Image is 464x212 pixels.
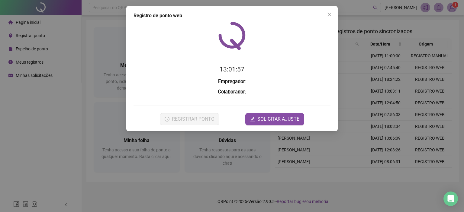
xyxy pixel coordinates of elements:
[327,12,332,17] span: close
[245,113,304,125] button: editSOLICITAR AJUSTE
[250,117,255,122] span: edit
[257,115,299,123] span: SOLICITAR AJUSTE
[443,191,458,206] div: Open Intercom Messenger
[324,10,334,19] button: Close
[134,12,330,19] div: Registro de ponto web
[134,88,330,96] h3: :
[218,22,246,50] img: QRPoint
[160,113,219,125] button: REGISTRAR PONTO
[134,78,330,86] h3: :
[220,66,244,73] time: 13:01:57
[218,79,245,84] strong: Empregador
[218,89,245,95] strong: Colaborador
